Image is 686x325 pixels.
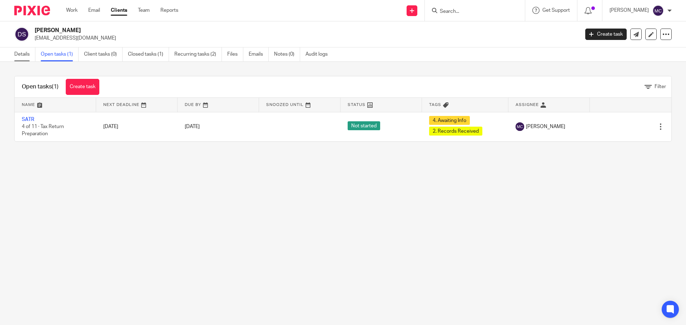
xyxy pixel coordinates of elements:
[66,7,78,14] a: Work
[274,47,300,61] a: Notes (0)
[610,7,649,14] p: [PERSON_NAME]
[14,47,35,61] a: Details
[652,5,664,16] img: svg%3E
[174,47,222,61] a: Recurring tasks (2)
[96,112,178,141] td: [DATE]
[14,27,29,42] img: svg%3E
[52,84,59,90] span: (1)
[66,79,99,95] a: Create task
[22,117,34,122] a: SATR
[185,124,200,129] span: [DATE]
[160,7,178,14] a: Reports
[439,9,503,15] input: Search
[111,7,127,14] a: Clients
[348,121,380,130] span: Not started
[22,83,59,91] h1: Open tasks
[542,8,570,13] span: Get Support
[22,124,64,137] span: 4 of 11 · Tax Return Preparation
[655,84,666,89] span: Filter
[35,35,575,42] p: [EMAIL_ADDRESS][DOMAIN_NAME]
[41,47,79,61] a: Open tasks (1)
[249,47,269,61] a: Emails
[14,6,50,15] img: Pixie
[429,127,482,136] span: 2. Records Received
[526,123,565,130] span: [PERSON_NAME]
[138,7,150,14] a: Team
[35,27,467,34] h2: [PERSON_NAME]
[305,47,333,61] a: Audit logs
[227,47,243,61] a: Files
[128,47,169,61] a: Closed tasks (1)
[266,103,304,107] span: Snoozed Until
[348,103,366,107] span: Status
[88,7,100,14] a: Email
[429,116,470,125] span: 4. Awaiting Info
[429,103,441,107] span: Tags
[585,29,627,40] a: Create task
[516,122,524,131] img: svg%3E
[84,47,123,61] a: Client tasks (0)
